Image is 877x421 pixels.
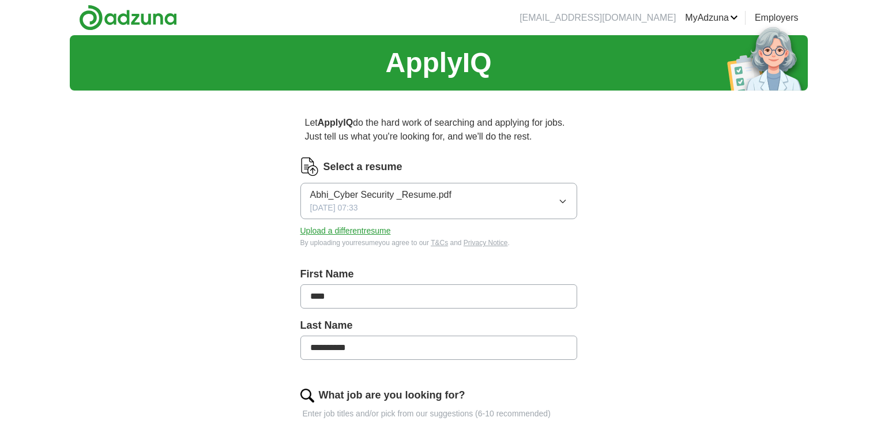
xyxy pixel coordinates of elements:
[755,11,799,25] a: Employers
[310,188,451,202] span: Abhi_Cyber Security _Resume.pdf
[323,159,402,175] label: Select a resume
[300,225,391,237] button: Upload a differentresume
[300,238,577,248] div: By uploading your resume you agree to our and .
[300,157,319,176] img: CV Icon
[300,408,577,420] p: Enter job titles and/or pick from our suggestions (6-10 recommended)
[310,202,358,214] span: [DATE] 07:33
[318,118,353,127] strong: ApplyIQ
[300,389,314,403] img: search.png
[520,11,676,25] li: [EMAIL_ADDRESS][DOMAIN_NAME]
[300,111,577,148] p: Let do the hard work of searching and applying for jobs. Just tell us what you're looking for, an...
[319,388,465,403] label: What job are you looking for?
[300,266,577,282] label: First Name
[685,11,738,25] a: MyAdzuna
[464,239,508,247] a: Privacy Notice
[79,5,177,31] img: Adzuna logo
[300,183,577,219] button: Abhi_Cyber Security _Resume.pdf[DATE] 07:33
[431,239,448,247] a: T&Cs
[300,318,577,333] label: Last Name
[385,42,491,84] h1: ApplyIQ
